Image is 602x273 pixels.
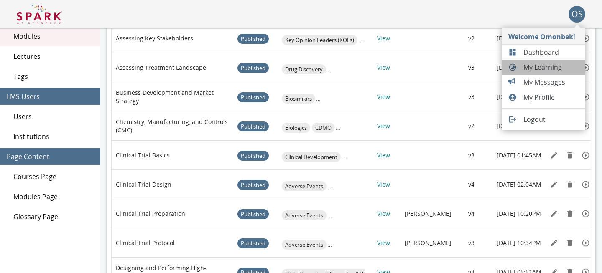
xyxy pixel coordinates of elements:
span: My Messages [523,77,579,87]
span: Logout [523,114,579,124]
span: My Profile [523,92,579,102]
li: Welcome Omonbek! [502,28,585,45]
span: Dashboard [523,47,579,57]
span: My Learning [523,62,579,72]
